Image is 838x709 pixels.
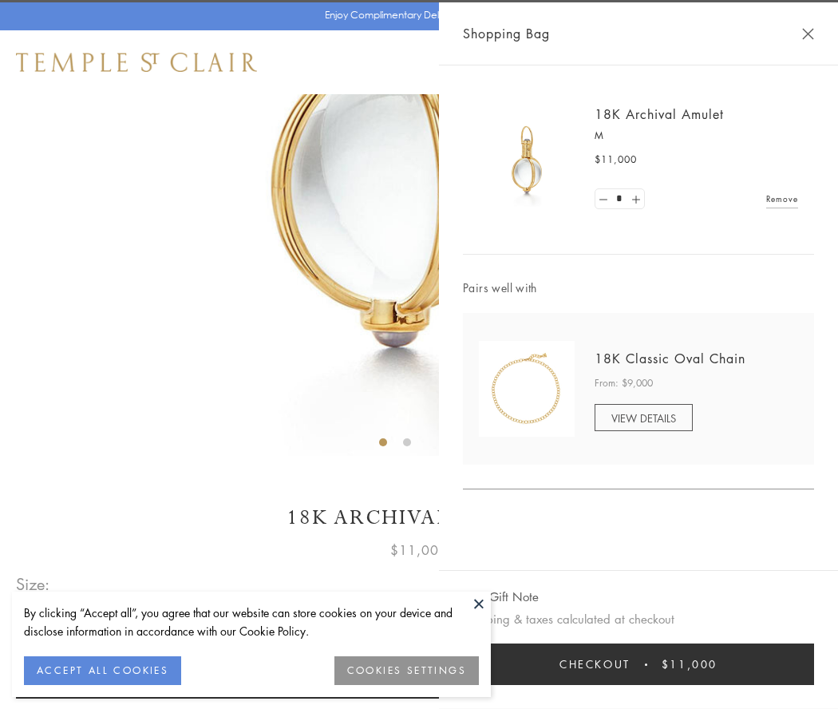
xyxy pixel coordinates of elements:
[595,350,745,367] a: 18K Classic Oval Chain
[334,656,479,685] button: COOKIES SETTINGS
[16,504,822,532] h1: 18K Archival Amulet
[595,128,798,144] p: M
[559,656,630,673] span: Checkout
[463,587,539,607] button: Add Gift Note
[595,404,693,431] a: VIEW DETAILS
[16,53,257,72] img: Temple St. Clair
[463,644,814,685] button: Checkout $11,000
[24,656,181,685] button: ACCEPT ALL COOKIES
[463,609,814,629] p: Shipping & taxes calculated at checkout
[662,656,717,673] span: $11,000
[627,189,643,209] a: Set quantity to 2
[611,410,676,426] span: VIEW DETAILS
[24,604,479,640] div: By clicking “Accept all”, you agree that our website can store cookies on your device and disclos...
[802,28,814,40] button: Close Shopping Bag
[16,571,51,597] span: Size:
[463,279,814,297] span: Pairs well with
[463,23,550,44] span: Shopping Bag
[479,341,575,437] img: N88865-OV18
[766,190,798,208] a: Remove
[390,540,448,560] span: $11,000
[325,7,506,23] p: Enjoy Complimentary Delivery & Returns
[595,375,653,391] span: From: $9,000
[595,105,724,123] a: 18K Archival Amulet
[595,189,611,209] a: Set quantity to 0
[595,152,637,168] span: $11,000
[479,112,575,208] img: 18K Archival Amulet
